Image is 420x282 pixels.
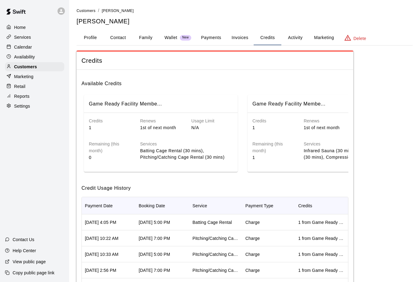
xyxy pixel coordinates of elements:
[304,118,345,125] h6: Renews
[252,141,294,154] h6: Remaining (this month)
[14,54,35,60] p: Availability
[192,219,232,225] div: Batting Cage Rental
[192,267,239,273] div: Pitching/Catching Cage Rental
[191,125,233,131] p: N/A
[5,23,64,32] a: Home
[14,34,31,40] p: Services
[140,148,233,161] p: Batting Cage Rental (30 mins), Pitching/Catching Cage Rental (30 mins)
[77,9,96,13] span: Customers
[5,62,64,71] a: Customers
[82,197,136,214] div: Payment Date
[5,82,64,91] a: Retail
[196,30,226,45] button: Payments
[140,141,233,148] h6: Services
[14,93,30,99] p: Reports
[81,75,348,88] h6: Available Credits
[242,197,295,214] div: Payment Type
[245,219,260,225] div: Charge
[85,219,116,225] div: Oct 07, 2025 4:05 PM
[298,219,345,225] div: 1 from Game Ready Facility Member - FOUNDING MEMBER
[304,148,396,161] p: Infrared Sauna (30 mins), Hot/Cold Plunge (30 mins), Compression Therapy (30 mins)
[164,34,177,41] p: Wallet
[104,30,132,45] button: Contact
[140,125,182,131] p: 1st of next month
[139,235,170,241] div: Sep 02, 2025 7:00 PM
[139,197,165,214] div: Booking Date
[89,154,130,161] p: 0
[140,118,182,125] h6: Renews
[281,30,309,45] button: Activity
[139,267,170,273] div: Apr 03, 2025 7:00 PM
[226,30,254,45] button: Invoices
[298,267,345,273] div: 1 from Game Ready Facility Member - FOUNDING MEMBER
[298,251,345,257] div: 1 from Game Ready Facility Member - FOUNDING MEMBER
[5,72,64,81] a: Marketing
[304,141,396,148] h6: Services
[14,24,26,30] p: Home
[13,248,36,254] p: Help Center
[192,197,207,214] div: Service
[77,30,413,45] div: basic tabs example
[252,125,294,131] p: 1
[13,270,54,276] p: Copy public page link
[14,73,34,80] p: Marketing
[252,154,294,161] p: 1
[5,33,64,42] a: Services
[14,83,26,89] p: Retail
[354,35,366,42] p: Delete
[13,236,34,243] p: Contact Us
[89,100,162,108] h6: Game Ready Facility Member - FOUNDING MEMBER
[309,30,339,45] button: Marketing
[191,118,233,125] h6: Usage Limit
[252,118,294,125] h6: Credits
[192,251,239,257] div: Pitching/Catching Cage Rental
[304,125,345,131] p: 1st of next month
[245,235,260,241] div: Charge
[81,57,348,65] span: Credits
[5,101,64,111] a: Settings
[85,251,118,257] div: Aug 16, 2025 10:33 AM
[245,267,260,273] div: Charge
[245,251,260,257] div: Charge
[14,64,37,70] p: Customers
[192,235,239,241] div: Pitching/Catching Cage Rental
[89,141,130,154] h6: Remaining (this month)
[98,7,99,14] li: /
[189,197,242,214] div: Service
[5,42,64,52] a: Calendar
[5,52,64,62] a: Availability
[5,92,64,101] a: Reports
[85,197,113,214] div: Payment Date
[89,118,130,125] h6: Credits
[136,197,189,214] div: Booking Date
[252,100,326,108] h6: Game Ready Facility Member - FOUNDING MEMBER
[254,30,281,45] button: Credits
[295,197,348,214] div: Credits
[85,235,118,241] div: Sep 01, 2025 10:22 AM
[77,17,413,26] h5: [PERSON_NAME]
[13,259,46,265] p: View public page
[139,251,170,257] div: Aug 18, 2025 5:00 PM
[77,30,104,45] button: Profile
[89,125,130,131] p: 1
[180,36,191,40] span: New
[102,9,134,13] span: [PERSON_NAME]
[298,235,345,241] div: 1 from Game Ready Facility Member - FOUNDING MEMBER
[85,267,116,273] div: Apr 01, 2025 2:56 PM
[132,30,160,45] button: Family
[298,197,312,214] div: Credits
[245,197,273,214] div: Payment Type
[81,179,348,192] h6: Credit Usage History
[14,103,30,109] p: Settings
[77,7,413,14] nav: breadcrumb
[14,44,32,50] p: Calendar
